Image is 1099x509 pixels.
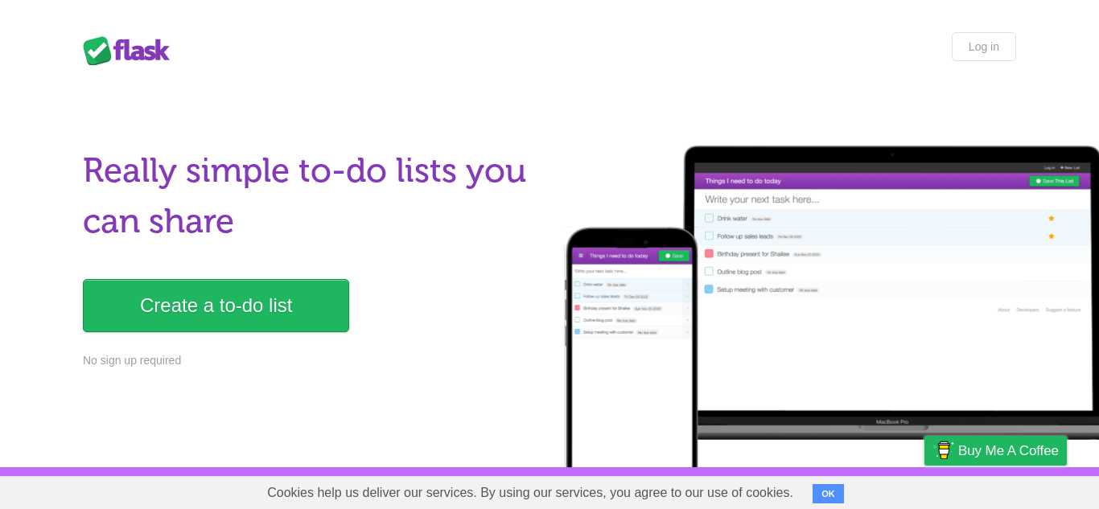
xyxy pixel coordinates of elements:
[813,484,844,503] button: OK
[958,437,1059,465] span: Buy me a coffee
[251,477,809,509] span: Cookies help us deliver our services. By using our services, you agree to our use of cookies.
[952,32,1016,61] a: Log in
[83,146,540,247] h1: Really simple to-do lists you can share
[932,437,954,464] img: Buy me a coffee
[83,36,179,65] div: Flask Lists
[83,279,349,332] a: Create a to-do list
[924,436,1067,466] a: Buy me a coffee
[83,352,540,369] p: No sign up required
